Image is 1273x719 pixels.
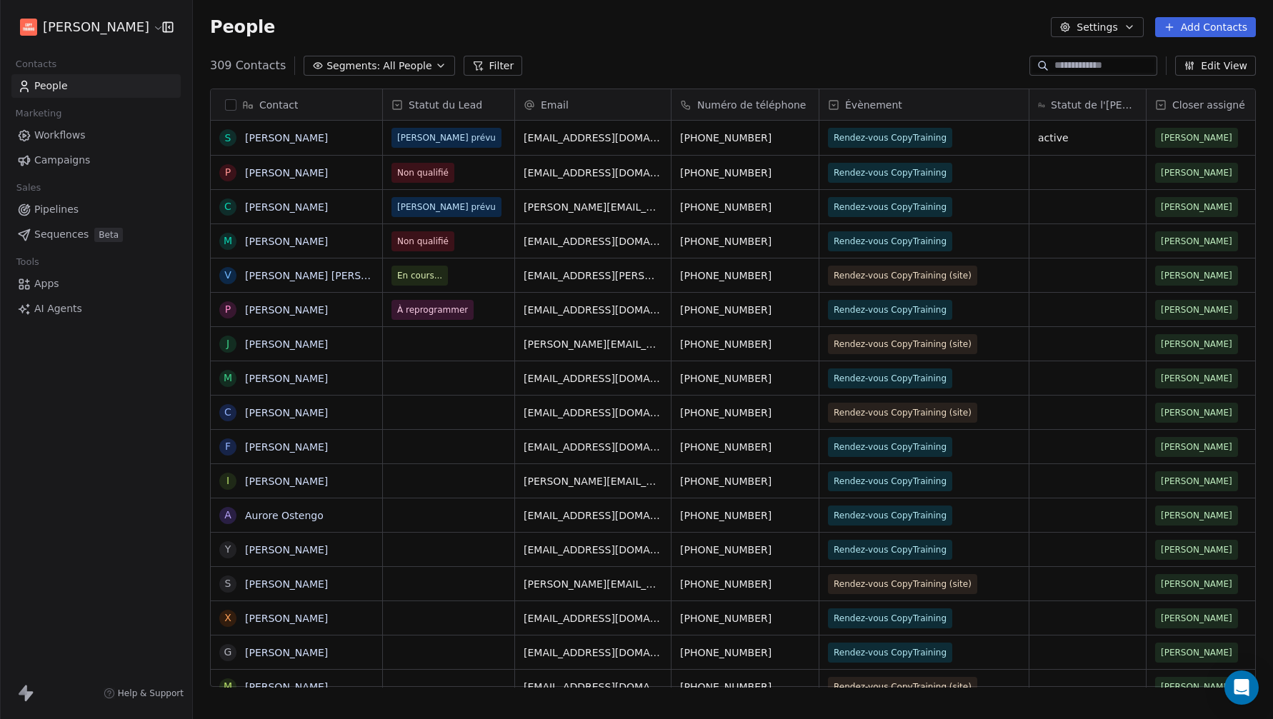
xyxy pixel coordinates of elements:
span: Campaigns [34,153,90,168]
span: active [1038,131,1137,145]
span: Évènement [845,98,902,112]
img: Logo-Copy-Training.jpeg [20,19,37,36]
span: Rendez-vous CopyTraining [834,166,947,180]
span: [PERSON_NAME] [1161,234,1232,248]
span: Contact [259,98,298,112]
a: Aurore Ostengo [245,510,324,521]
span: Email [541,98,569,112]
span: [EMAIL_ADDRESS][DOMAIN_NAME] [524,131,662,145]
span: [PERSON_NAME] [1161,680,1232,694]
span: [PERSON_NAME] [1161,200,1232,214]
span: [PHONE_NUMBER] [680,611,810,625]
span: À reprogrammer [397,303,468,317]
span: [PERSON_NAME] [1161,406,1232,420]
div: S [225,576,231,591]
a: Apps [11,272,181,296]
span: [PERSON_NAME][EMAIL_ADDRESS][DOMAIN_NAME] [524,474,662,488]
span: [PHONE_NUMBER] [680,508,810,523]
div: Statut de l'[PERSON_NAME] [1029,89,1146,120]
span: Statut de l'[PERSON_NAME] [1051,98,1137,112]
button: Add Contacts [1155,17,1256,37]
span: Closer assigné [1172,98,1245,112]
span: [EMAIL_ADDRESS][DOMAIN_NAME] [524,508,662,523]
span: [PERSON_NAME] [1161,268,1232,283]
button: Edit View [1175,56,1256,76]
span: [PHONE_NUMBER] [680,440,810,454]
span: [PERSON_NAME] prévu [397,200,496,214]
span: Rendez-vous CopyTraining (site) [834,577,972,591]
span: Marketing [9,103,68,124]
span: [PHONE_NUMBER] [680,166,810,180]
span: [PERSON_NAME] [1161,645,1232,660]
span: [PERSON_NAME] prévu [397,131,496,145]
span: Contacts [9,54,63,75]
a: [PERSON_NAME] [245,167,328,179]
a: [PERSON_NAME] [245,338,328,350]
span: [PHONE_NUMBER] [680,371,810,386]
a: [PERSON_NAME] [245,304,328,316]
span: Rendez-vous CopyTraining [834,131,947,145]
a: [PERSON_NAME] [245,681,328,693]
span: [PERSON_NAME] [1161,577,1232,591]
div: Statut du Lead [383,89,514,120]
span: [PERSON_NAME] [1161,337,1232,351]
span: Non qualifié [397,234,449,248]
span: [PERSON_NAME] [1161,166,1232,180]
span: [PERSON_NAME] [43,18,149,36]
span: [PERSON_NAME] [1161,440,1232,454]
span: Rendez-vous CopyTraining [834,474,947,488]
span: [PERSON_NAME] [1161,474,1232,488]
span: 309 Contacts [210,57,286,74]
a: [PERSON_NAME] [245,544,328,555]
span: Rendez-vous CopyTraining [834,508,947,523]
span: Pipelines [34,202,79,217]
span: [PERSON_NAME] [1161,611,1232,625]
span: [PHONE_NUMBER] [680,543,810,557]
div: M [224,679,232,694]
span: Rendez-vous CopyTraining (site) [834,268,972,283]
span: [EMAIL_ADDRESS][DOMAIN_NAME] [524,303,662,317]
span: [PHONE_NUMBER] [680,303,810,317]
span: [EMAIL_ADDRESS][DOMAIN_NAME] [524,406,662,420]
div: grid [211,121,383,688]
div: Contact [211,89,382,120]
span: [EMAIL_ADDRESS][DOMAIN_NAME] [524,543,662,557]
div: Y [225,542,231,557]
span: [EMAIL_ADDRESS][PERSON_NAME][DOMAIN_NAME] [524,268,662,283]
span: Help & Support [118,688,184,699]
span: Rendez-vous CopyTraining [834,200,947,214]
div: F [225,439,231,454]
a: SequencesBeta [11,223,181,246]
span: [PHONE_NUMBER] [680,268,810,283]
a: [PERSON_NAME] [245,476,328,487]
div: Numéro de téléphone [672,89,819,120]
div: I [226,473,229,488]
div: P [225,165,231,180]
span: [PHONE_NUMBER] [680,680,810,694]
a: AI Agents [11,297,181,321]
span: [PERSON_NAME] [1161,371,1232,386]
span: [EMAIL_ADDRESS][DOMAIN_NAME] [524,234,662,248]
span: All People [383,59,431,74]
span: [PHONE_NUMBER] [680,337,810,351]
span: [PHONE_NUMBER] [680,200,810,214]
span: Tools [10,251,45,273]
span: Rendez-vous CopyTraining [834,234,947,248]
a: People [11,74,181,98]
span: [PHONE_NUMBER] [680,406,810,420]
a: Help & Support [104,688,184,699]
span: Rendez-vous CopyTraining (site) [834,680,972,694]
a: [PERSON_NAME] [245,132,328,144]
div: M [224,233,232,248]
div: P [225,302,231,317]
span: Beta [94,228,123,242]
span: [PERSON_NAME][EMAIL_ADDRESS][DOMAIN_NAME] [524,337,662,351]
span: [PERSON_NAME] [1161,508,1232,523]
span: Non qualifié [397,166,449,180]
span: [EMAIL_ADDRESS][DOMAIN_NAME] [524,440,662,454]
a: [PERSON_NAME] [245,236,328,247]
span: Statut du Lead [409,98,482,112]
span: Rendez-vous CopyTraining (site) [834,337,972,351]
div: J [226,336,229,351]
span: People [210,16,275,38]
